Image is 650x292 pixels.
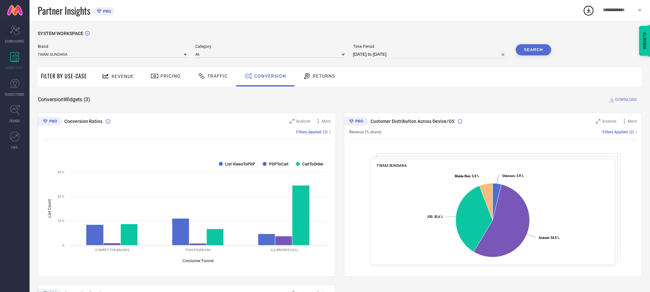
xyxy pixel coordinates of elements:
[195,44,345,49] span: Category
[47,199,52,218] tspan: List Count
[6,65,24,70] span: WORKSPACE
[182,259,214,263] tspan: Consumer Funnel
[57,219,64,223] text: 10 %
[41,72,87,80] span: Filter By Use-Case
[225,162,255,166] text: List ViewsToPDP
[38,117,62,127] div: Premium
[5,39,25,44] span: SCORECARDS
[62,243,64,247] text: 0
[516,44,551,55] button: Search
[329,130,330,134] span: |
[38,96,90,103] span: Conversion Widgets ( 3 )
[9,118,20,123] span: TRENDS
[583,5,595,16] div: Open download list
[12,145,18,150] span: FWD
[296,119,310,124] span: Analyse
[502,174,524,178] text: : 3.8 %
[101,9,111,14] span: PRO
[636,130,637,134] span: |
[502,174,515,178] tspan: Unknown
[628,119,637,124] span: More
[185,248,211,252] text: TWAM SUNDARA
[615,96,637,103] span: DOWNLOAD
[296,130,322,134] span: Filters Applied
[455,175,479,178] text: : 5.8 %
[112,74,134,79] span: Revenue
[254,73,286,79] span: Conversion
[38,44,187,49] span: Brand
[64,119,102,124] span: Conversion Ratios
[302,162,324,166] text: CartToOrder
[344,117,368,127] div: Premium
[38,31,83,36] span: SYSTEM WORKSPACE
[322,119,330,124] span: More
[207,73,228,79] span: Traffic
[5,92,25,97] span: SUGGESTIONS
[428,215,432,219] tspan: IOS
[290,119,294,124] svg: Zoom
[377,163,407,168] span: TWAM SUNDARA
[370,119,454,124] span: Customer Distribution Across Device/OS
[353,50,508,58] input: Select time period
[57,170,64,174] text: 30 %
[428,215,443,219] text: : 35.6 %
[353,44,508,49] span: Time Period
[455,175,470,178] tspan: Mobile Web
[596,119,600,124] svg: Zoom
[539,236,549,240] tspan: Android
[270,248,298,252] text: ALL BRANDS (ALL)
[602,119,616,124] span: Analyse
[313,73,335,79] span: Returns
[38,4,90,17] span: Partner Insights
[539,236,559,240] text: : 54.8 %
[349,130,381,134] span: Revenue (% share)
[95,248,129,252] text: COMPETITOR BRANDS
[269,162,288,166] text: PDPToCart
[602,130,628,134] span: Filters Applied
[57,195,64,198] text: 20 %
[160,73,181,79] span: Pricing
